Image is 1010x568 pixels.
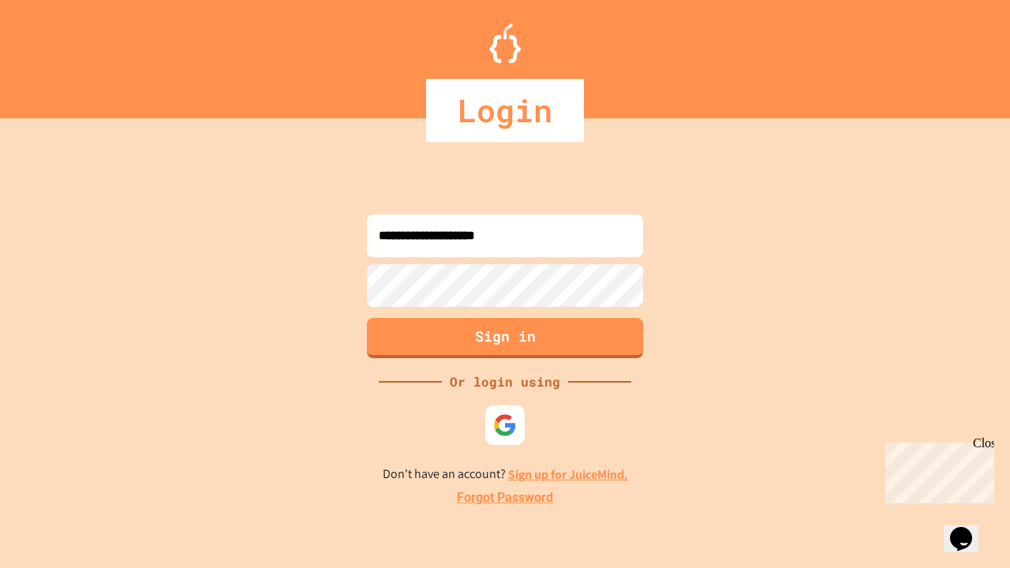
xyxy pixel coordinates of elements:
img: google-icon.svg [493,413,517,437]
div: Login [426,79,584,142]
div: Chat with us now!Close [6,6,109,100]
p: Don't have an account? [383,465,628,484]
div: Or login using [442,372,568,391]
a: Forgot Password [457,488,553,507]
img: Logo.svg [489,24,521,63]
iframe: chat widget [879,436,994,503]
a: Sign up for JuiceMind. [508,466,628,483]
iframe: chat widget [944,505,994,552]
button: Sign in [367,318,643,358]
